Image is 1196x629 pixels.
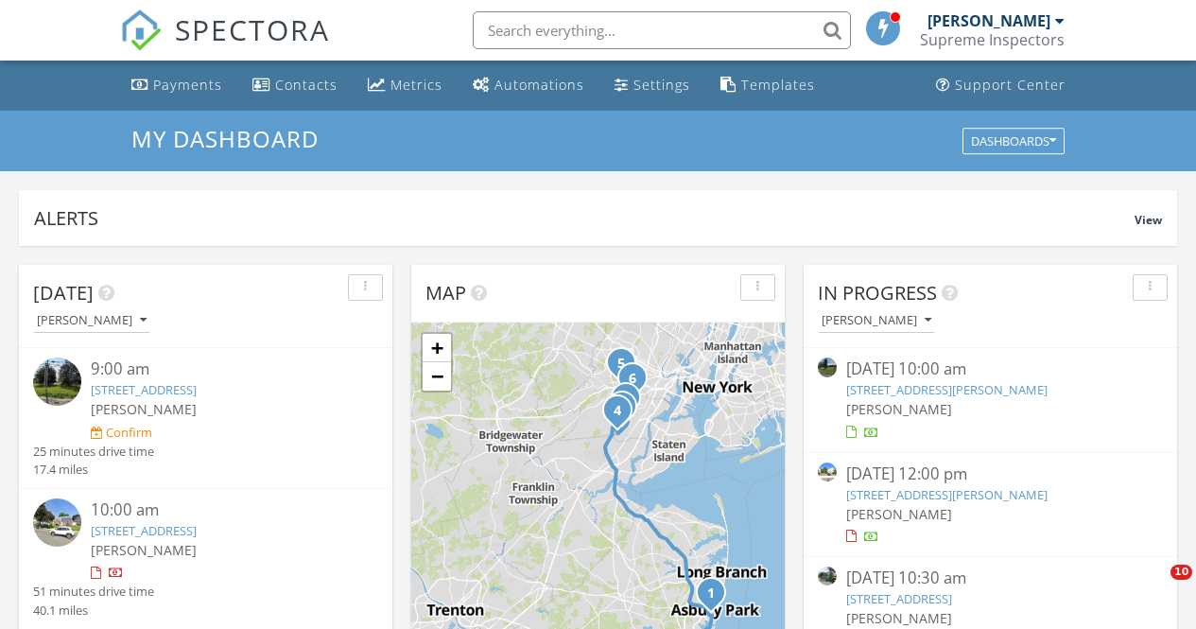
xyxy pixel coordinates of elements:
div: 2768 Vauxhall Rd, Union, NJ 07083 [621,362,633,374]
div: 142 Division St, Neptune, NJ 07753 [711,592,722,603]
div: 46 Palisade Rd, Linden, NJ 07036 [626,397,637,409]
span: [PERSON_NAME] [91,541,197,559]
a: [STREET_ADDRESS] [91,381,197,398]
a: Templates [713,68,823,103]
div: [DATE] 10:00 am [846,358,1134,381]
div: 51 minutes drive time [33,583,154,601]
a: [STREET_ADDRESS] [91,522,197,539]
a: [DATE] 10:00 am [STREET_ADDRESS][PERSON_NAME] [PERSON_NAME] [818,358,1163,442]
div: Supreme Inspectors [920,30,1065,49]
img: streetview [33,358,81,406]
div: Settings [633,76,690,94]
i: 1 [707,587,715,601]
a: Automations (Basic) [465,68,592,103]
div: Templates [741,76,815,94]
img: streetview [818,463,837,481]
img: The Best Home Inspection Software - Spectora [120,9,162,51]
div: Automations [494,76,584,94]
span: In Progress [818,280,937,306]
i: 6 [629,373,636,386]
button: [PERSON_NAME] [818,308,935,334]
a: 10:00 am [STREET_ADDRESS] [PERSON_NAME] 51 minutes drive time 40.1 miles [33,498,378,620]
div: 25 minutes drive time [33,443,154,461]
div: Dashboards [971,134,1056,148]
input: Search everything... [473,11,851,49]
a: Settings [607,68,698,103]
a: Confirm [91,424,152,442]
div: Payments [153,76,222,94]
i: 4 [614,405,621,418]
div: 400 Broadwell Ave, Union, NJ 07083 [633,377,644,389]
div: 40.1 miles [33,602,154,620]
div: [PERSON_NAME] [927,11,1050,30]
img: streetview [818,567,837,585]
span: [PERSON_NAME] [91,400,197,418]
a: Contacts [245,68,345,103]
div: Metrics [390,76,442,94]
a: Metrics [360,68,450,103]
div: 10:00 am [91,498,350,522]
a: SPECTORA [120,26,330,65]
span: 10 [1170,565,1192,580]
div: 924 Maurice Ave, Rahway, NJ 07065 [622,406,633,417]
span: My Dashboard [131,123,319,154]
span: [PERSON_NAME] [846,400,952,418]
span: [PERSON_NAME] [846,609,952,627]
span: [DATE] [33,280,94,306]
div: Alerts [34,205,1135,231]
div: [PERSON_NAME] [822,314,931,327]
div: 17.4 miles [33,461,154,479]
div: [PERSON_NAME] [37,314,147,327]
div: Contacts [275,76,338,94]
a: [DATE] 12:00 pm [STREET_ADDRESS][PERSON_NAME] [PERSON_NAME] [818,463,1163,547]
div: [DATE] 10:30 am [846,567,1134,590]
iframe: Intercom live chat [1132,565,1177,610]
img: streetview [818,358,837,376]
div: 1126 Stone St, Rahway, NJ 07065 [617,410,629,421]
i: 5 [617,358,625,371]
span: View [1135,212,1162,228]
span: Map [425,280,466,306]
span: [PERSON_NAME] [846,505,952,523]
a: 9:00 am [STREET_ADDRESS] [PERSON_NAME] Confirm 25 minutes drive time 17.4 miles [33,358,378,479]
a: Support Center [928,68,1073,103]
a: Zoom in [423,334,451,362]
button: [PERSON_NAME] [33,308,150,334]
a: [STREET_ADDRESS][PERSON_NAME] [846,381,1048,398]
span: SPECTORA [175,9,330,49]
div: Confirm [106,425,152,440]
div: [DATE] 12:00 pm [846,463,1134,486]
a: [STREET_ADDRESS][PERSON_NAME] [846,486,1048,503]
div: Support Center [955,76,1066,94]
button: Dashboards [962,128,1065,154]
a: [STREET_ADDRESS] [846,590,952,607]
a: Payments [124,68,230,103]
img: streetview [33,498,81,547]
a: Zoom out [423,362,451,391]
div: 9:00 am [91,358,350,381]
